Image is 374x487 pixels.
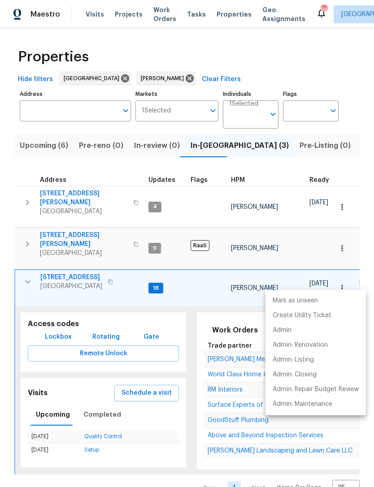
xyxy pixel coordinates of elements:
p: Admin [273,326,291,335]
p: Admin: Listing [273,355,314,365]
p: Mark as unseen [273,296,318,306]
p: Admin: Repair Budget Review [273,385,359,394]
p: Create Utility Ticket [273,311,331,320]
p: Admin: Closing [273,370,317,379]
p: Admin: Renovation [273,340,328,350]
p: Admin: Maintenance [273,400,332,409]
